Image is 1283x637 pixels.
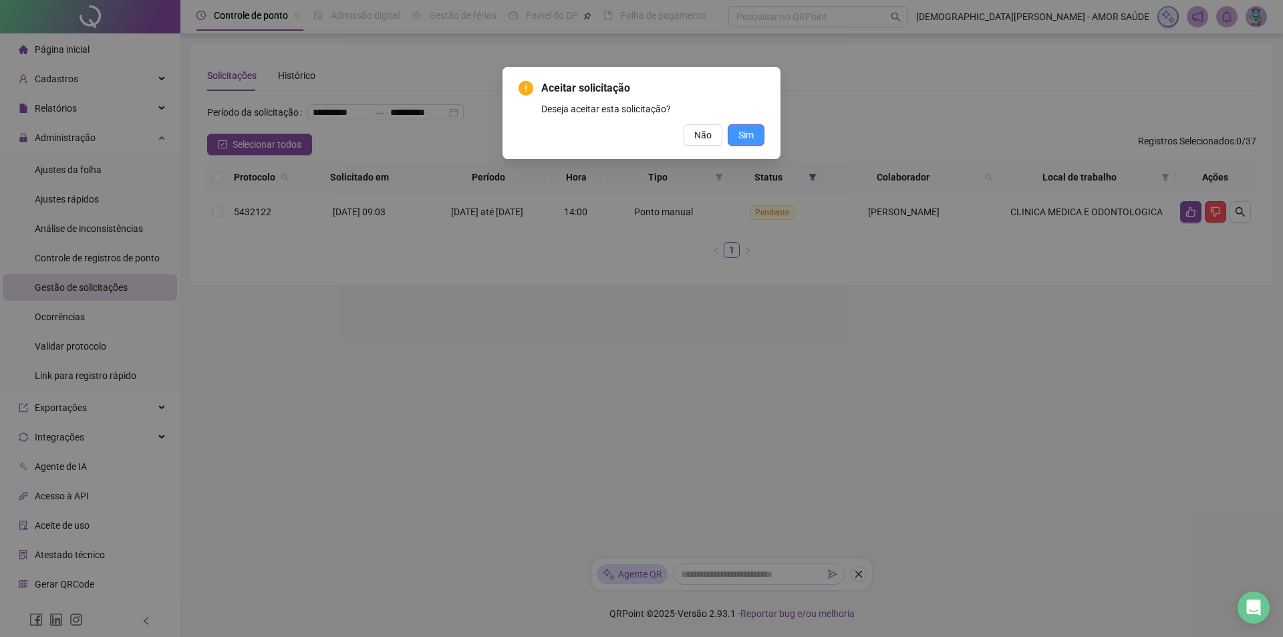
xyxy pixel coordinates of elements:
[694,128,712,142] span: Não
[728,124,764,146] button: Sim
[541,80,764,96] span: Aceitar solicitação
[1238,592,1270,624] div: Open Intercom Messenger
[684,124,722,146] button: Não
[519,81,533,96] span: exclamation-circle
[738,128,754,142] span: Sim
[541,102,764,116] div: Deseja aceitar esta solicitação?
